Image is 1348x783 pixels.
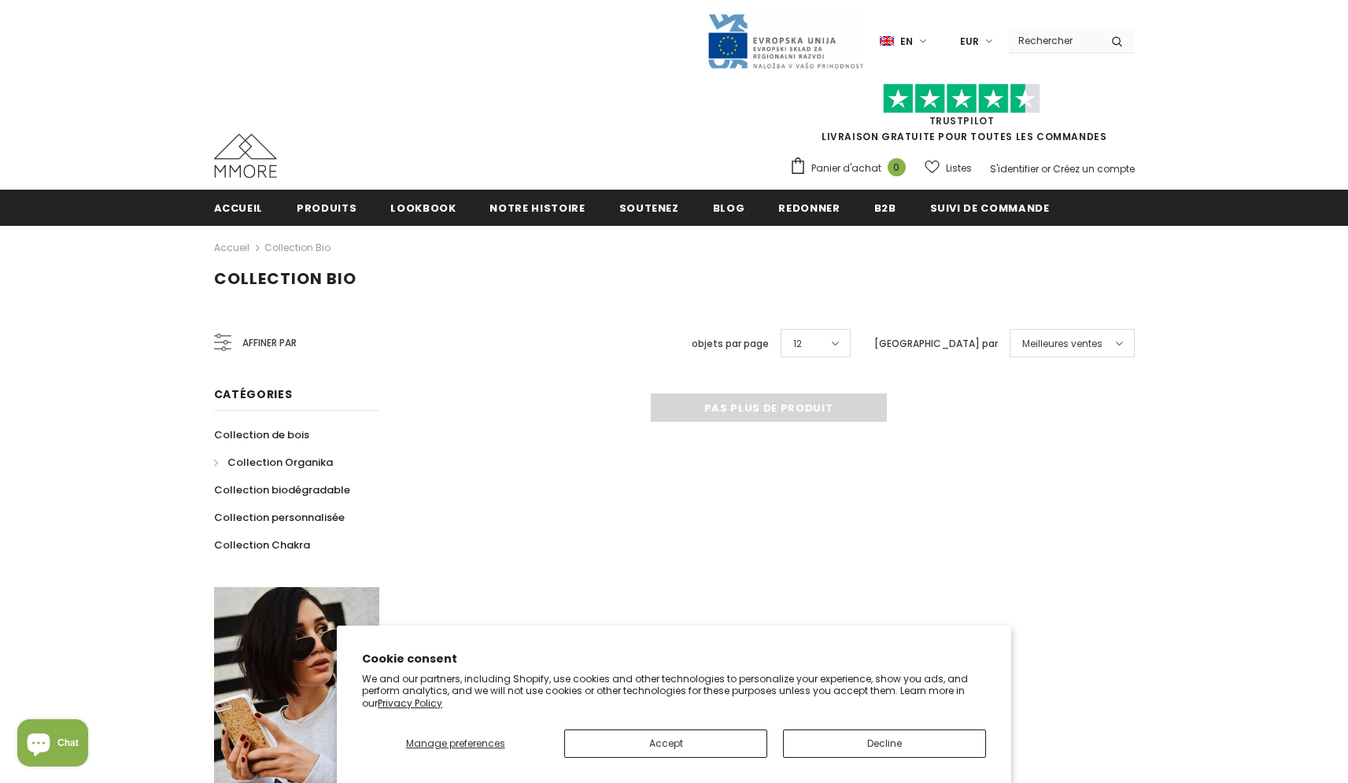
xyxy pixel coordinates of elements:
[489,190,585,225] a: Notre histoire
[214,386,293,402] span: Catégories
[811,161,881,176] span: Panier d'achat
[1053,162,1135,175] a: Créez un compte
[883,83,1040,114] img: Faites confiance aux étoiles pilotes
[713,190,745,225] a: Blog
[214,190,264,225] a: Accueil
[297,201,356,216] span: Produits
[264,241,331,254] a: Collection Bio
[13,719,93,770] inbox-online-store-chat: Shopify online store chat
[619,201,679,216] span: soutenez
[707,13,864,70] img: Javni Razpis
[930,190,1050,225] a: Suivi de commande
[789,157,914,180] a: Panier d'achat 0
[214,201,264,216] span: Accueil
[778,201,840,216] span: Redonner
[619,190,679,225] a: soutenez
[692,336,769,352] label: objets par page
[489,201,585,216] span: Notre histoire
[929,114,995,127] a: TrustPilot
[214,482,350,497] span: Collection biodégradable
[390,201,456,216] span: Lookbook
[214,134,277,178] img: Cas MMORE
[214,476,350,504] a: Collection biodégradable
[227,455,333,470] span: Collection Organika
[925,154,972,182] a: Listes
[880,35,894,48] img: i-lang-1.png
[214,427,309,442] span: Collection de bois
[564,729,767,758] button: Accept
[214,268,356,290] span: Collection Bio
[990,162,1039,175] a: S'identifier
[378,696,442,710] a: Privacy Policy
[214,537,310,552] span: Collection Chakra
[214,531,310,559] a: Collection Chakra
[888,158,906,176] span: 0
[406,737,505,750] span: Manage preferences
[793,336,802,352] span: 12
[946,161,972,176] span: Listes
[362,651,986,667] h2: Cookie consent
[214,421,309,449] a: Collection de bois
[390,190,456,225] a: Lookbook
[874,190,896,225] a: B2B
[1009,29,1099,52] input: Search Site
[874,336,998,352] label: [GEOGRAPHIC_DATA] par
[778,190,840,225] a: Redonner
[960,34,979,50] span: EUR
[214,238,249,257] a: Accueil
[1041,162,1051,175] span: or
[783,729,986,758] button: Decline
[713,201,745,216] span: Blog
[362,673,986,710] p: We and our partners, including Shopify, use cookies and other technologies to personalize your ex...
[214,510,345,525] span: Collection personnalisée
[1022,336,1102,352] span: Meilleures ventes
[362,729,548,758] button: Manage preferences
[297,190,356,225] a: Produits
[214,449,333,476] a: Collection Organika
[707,34,864,47] a: Javni Razpis
[789,90,1135,143] span: LIVRAISON GRATUITE POUR TOUTES LES COMMANDES
[930,201,1050,216] span: Suivi de commande
[874,201,896,216] span: B2B
[900,34,913,50] span: en
[214,504,345,531] a: Collection personnalisée
[242,334,297,352] span: Affiner par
